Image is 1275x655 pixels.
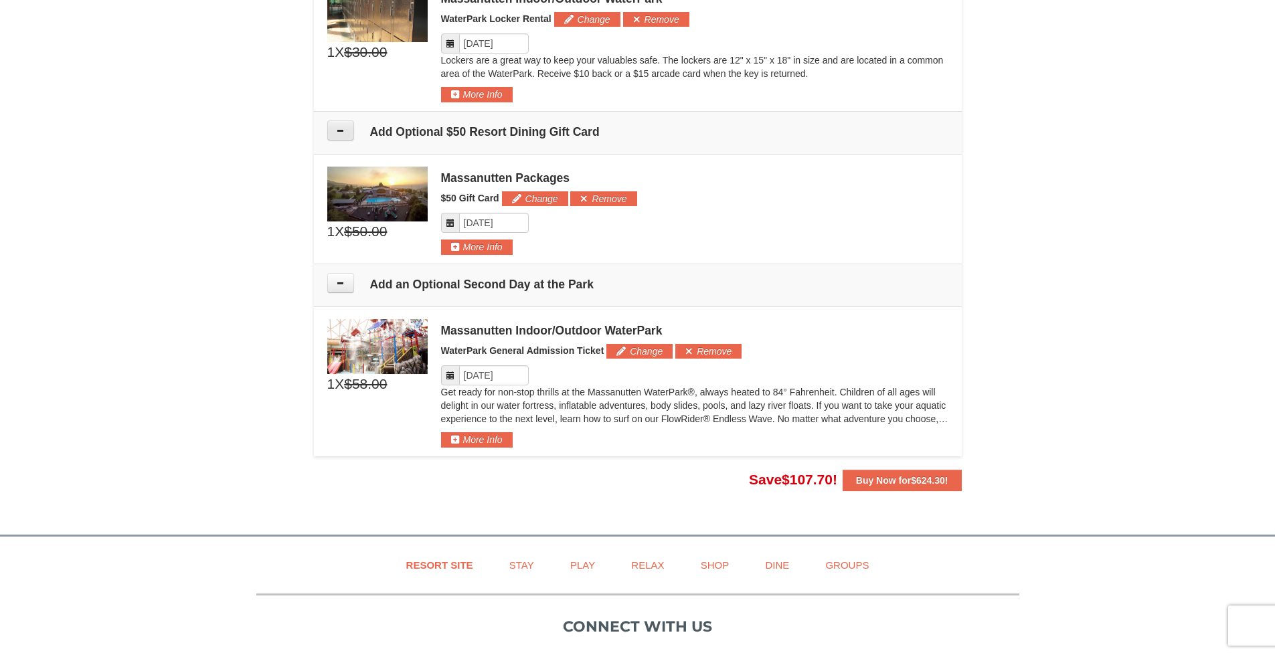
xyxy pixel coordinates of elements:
[390,550,490,580] a: Resort Site
[843,470,962,491] button: Buy Now for$624.30!
[344,42,387,62] span: $30.00
[327,125,948,138] h4: Add Optional $50 Resort Dining Gift Card
[748,550,806,580] a: Dine
[809,550,885,580] a: Groups
[606,344,673,359] button: Change
[502,191,568,206] button: Change
[327,319,428,374] img: 6619917-1403-22d2226d.jpg
[441,385,948,426] p: Get ready for non-stop thrills at the Massanutten WaterPark®, always heated to 84° Fahrenheit. Ch...
[335,221,344,242] span: X
[441,171,948,185] div: Massanutten Packages
[911,475,945,486] span: $624.30
[570,191,636,206] button: Remove
[684,550,746,580] a: Shop
[256,616,1019,638] p: Connect with us
[344,221,387,242] span: $50.00
[749,472,837,487] span: Save !
[493,550,551,580] a: Stay
[675,344,742,359] button: Remove
[335,42,344,62] span: X
[327,374,335,394] span: 1
[327,221,335,242] span: 1
[441,54,948,80] p: Lockers are a great way to keep your valuables safe. The lockers are 12" x 15" x 18" in size and ...
[335,374,344,394] span: X
[623,12,689,27] button: Remove
[327,167,428,221] img: 6619879-1.jpg
[441,87,513,102] button: More Info
[441,345,604,356] span: WaterPark General Admission Ticket
[782,472,833,487] span: $107.70
[327,42,335,62] span: 1
[856,475,948,486] strong: Buy Now for !
[344,374,387,394] span: $58.00
[441,432,513,447] button: More Info
[554,12,620,27] button: Change
[327,278,948,291] h4: Add an Optional Second Day at the Park
[441,193,499,203] span: $50 Gift Card
[614,550,681,580] a: Relax
[441,13,551,24] span: WaterPark Locker Rental
[554,550,612,580] a: Play
[441,324,948,337] div: Massanutten Indoor/Outdoor WaterPark
[441,240,513,254] button: More Info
